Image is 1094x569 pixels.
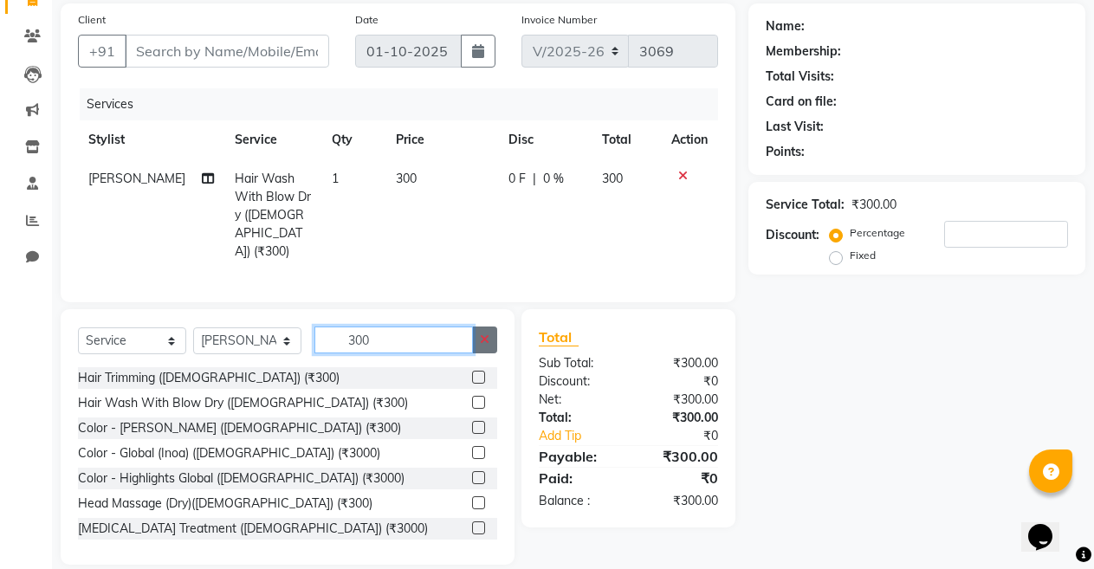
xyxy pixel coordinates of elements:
[385,120,498,159] th: Price
[78,520,428,538] div: [MEDICAL_DATA] Treatment ([DEMOGRAPHIC_DATA]) (₹3000)
[78,419,401,437] div: Color - [PERSON_NAME] ([DEMOGRAPHIC_DATA]) (₹300)
[661,120,718,159] th: Action
[526,391,628,409] div: Net:
[526,468,628,488] div: Paid:
[766,143,805,161] div: Points:
[78,444,380,462] div: Color - Global (Inoa) ([DEMOGRAPHIC_DATA]) (₹3000)
[78,120,224,159] th: Stylist
[766,226,819,244] div: Discount:
[78,12,106,28] label: Client
[592,120,660,159] th: Total
[766,42,841,61] div: Membership:
[78,495,372,513] div: Head Massage (Dry)([DEMOGRAPHIC_DATA]) (₹300)
[78,369,340,387] div: Hair Trimming ([DEMOGRAPHIC_DATA]) (₹300)
[521,12,597,28] label: Invoice Number
[355,12,379,28] label: Date
[526,409,628,427] div: Total:
[766,118,824,136] div: Last Visit:
[508,170,526,188] span: 0 F
[628,492,730,510] div: ₹300.00
[766,68,834,86] div: Total Visits:
[628,446,730,467] div: ₹300.00
[539,328,579,346] span: Total
[1021,500,1077,552] iframe: chat widget
[78,469,405,488] div: Color - Highlights Global ([DEMOGRAPHIC_DATA]) (₹3000)
[526,446,628,467] div: Payable:
[850,225,905,241] label: Percentage
[628,409,730,427] div: ₹300.00
[78,394,408,412] div: Hair Wash With Blow Dry ([DEMOGRAPHIC_DATA]) (₹300)
[321,120,386,159] th: Qty
[628,372,730,391] div: ₹0
[766,17,805,36] div: Name:
[766,196,845,214] div: Service Total:
[526,372,628,391] div: Discount:
[628,468,730,488] div: ₹0
[314,327,473,353] input: Search or Scan
[498,120,592,159] th: Disc
[396,171,417,186] span: 300
[526,492,628,510] div: Balance :
[235,171,311,259] span: Hair Wash With Blow Dry ([DEMOGRAPHIC_DATA]) (₹300)
[602,171,623,186] span: 300
[533,170,536,188] span: |
[332,171,339,186] span: 1
[628,354,730,372] div: ₹300.00
[766,93,837,111] div: Card on file:
[543,170,564,188] span: 0 %
[88,171,185,186] span: [PERSON_NAME]
[224,120,321,159] th: Service
[125,35,329,68] input: Search by Name/Mobile/Email/Code
[80,88,731,120] div: Services
[78,35,126,68] button: +91
[628,391,730,409] div: ₹300.00
[851,196,897,214] div: ₹300.00
[850,248,876,263] label: Fixed
[645,427,731,445] div: ₹0
[526,354,628,372] div: Sub Total:
[526,427,645,445] a: Add Tip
